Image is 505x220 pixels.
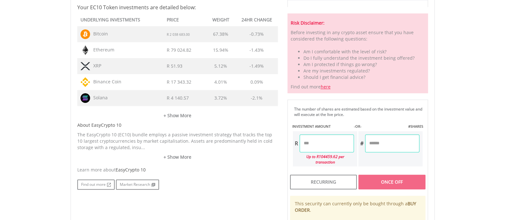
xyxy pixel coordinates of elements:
th: PRICE [164,14,206,26]
a: + Show More [77,106,278,119]
li: Do I fully understand the investment being offered? [303,55,425,61]
span: R 51.93 [167,63,182,69]
li: Am I comfortable with the level of risk? [303,49,425,55]
span: Ethereum [90,47,114,53]
div: Once Off [358,175,425,189]
li: Should I get financial advice? [303,74,425,80]
div: # [358,134,365,152]
img: TOKEN.BTC.png [80,29,90,39]
span: Bitcoin [90,31,108,37]
img: TOKEN.SOL.png [80,93,90,103]
label: -OR- [354,124,361,129]
a: Find out more [77,179,115,190]
td: -2.1% [236,90,278,106]
td: 67.38% [206,26,236,42]
th: WEIGHT [206,14,236,26]
th: 24HR CHANGE [236,14,278,26]
td: 4.01% [206,74,236,90]
div: Up to R104459.62 per transaction [293,152,354,166]
li: Are my investments regulated? [303,68,425,74]
div: The number of shares are estimated based on the investment value and will execute at the live price. [294,106,425,117]
td: -1.43% [236,42,278,58]
div: Find out more [287,13,428,93]
td: 15.94% [206,42,236,58]
label: #SHARES [408,124,423,129]
span: R 2 038 683.00 [167,32,190,37]
td: 5.12% [206,58,236,74]
td: -1.49% [236,58,278,74]
span: R 17 343.32 [167,79,191,85]
b: BUY ORDER [295,201,416,213]
label: INVESTMENT AMOUNT [292,124,331,129]
img: TOKEN.ETH.png [80,45,90,55]
span: R 79 024.82 [167,47,191,53]
img: TOKEN.XRP.png [80,61,90,71]
h5: Risk Disclaimer: [291,20,425,26]
h4: Your EC10 Token investments are detailed below: [77,4,278,11]
span: Solana [90,95,108,101]
div: Before investing in any crypto asset ensure that you have considered the following questions: [291,29,425,42]
span: Binance Coin [90,79,121,85]
a: Market Research [116,179,159,190]
td: -0.73% [236,26,278,42]
span: EasyCrypto 10 [116,167,146,173]
img: TOKEN.BNB.png [80,77,90,87]
li: Am I protected if things go wrong? [303,61,425,68]
h5: About EasyCrypto 10 [77,122,278,128]
div: R [293,134,300,152]
td: 0.09% [236,74,278,90]
td: 3.72% [206,90,236,106]
a: + Show More [77,154,278,160]
span: R 4 140.57 [167,95,189,101]
div: Learn more about [77,167,278,173]
a: here [321,84,331,90]
th: UNDERLYING INVESTMENTS [77,14,164,26]
div: Recurring [290,175,357,189]
p: The EasyCrypto 10 (EC10) bundle employs a passive investment strategy that tracks the top 10 larg... [77,132,278,151]
span: XRP [90,63,101,69]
